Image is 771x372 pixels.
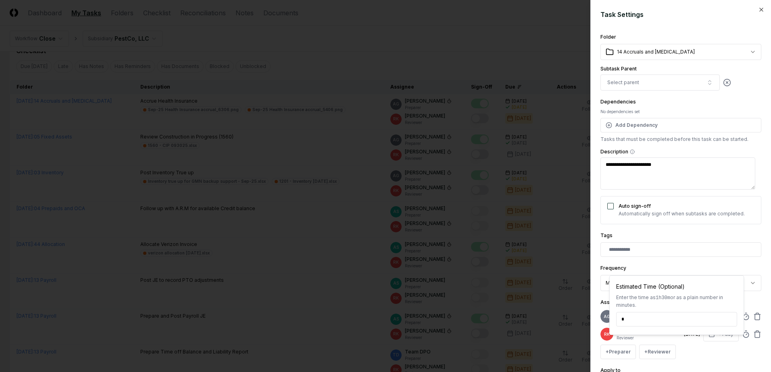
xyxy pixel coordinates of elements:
label: Folder [600,34,616,40]
label: Dependencies [600,99,636,105]
button: Description [630,149,635,154]
button: +Reviewer [639,345,676,359]
label: Auto sign-off [619,203,651,209]
label: Description [600,149,761,154]
h2: Task Settings [600,10,761,19]
span: AG [604,314,610,320]
label: Assignees [600,299,626,305]
label: Subtask Parent [600,66,761,71]
span: 1h30m [656,295,670,301]
label: Tags [600,232,613,238]
div: Estimated Time (Optional) [616,282,737,291]
span: Select parent [607,79,639,86]
label: Frequency [600,265,626,271]
span: RK [604,331,610,337]
div: No dependencies set [600,109,761,115]
p: Tasks that must be completed before this task can be started. [600,136,761,143]
button: Add Dependency [600,118,761,132]
button: +Preparer [600,345,636,359]
p: Reviewer [617,335,681,341]
div: Enter the time as or as a plain number in minutes. [616,294,737,309]
p: Automatically sign off when subtasks are completed. [619,210,745,217]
